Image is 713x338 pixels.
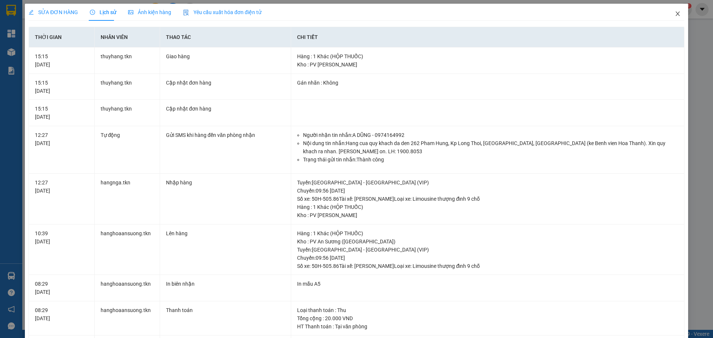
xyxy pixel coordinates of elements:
div: HT Thanh toán : Tại văn phòng [297,322,678,331]
div: 15:15 [DATE] [35,79,88,95]
div: Hàng : 1 Khác (HỘP THUỐC) [297,52,678,60]
span: Lịch sử [90,9,116,15]
div: Gán nhãn : Không [297,79,678,87]
th: Thao tác [160,27,291,47]
div: Kho : PV An Sương ([GEOGRAPHIC_DATA]) [297,237,678,246]
th: Nhân viên [95,27,160,47]
div: 12:27 [DATE] [35,131,88,147]
div: Tuyến : [GEOGRAPHIC_DATA] - [GEOGRAPHIC_DATA] (VIP) Chuyến: 09:56 [DATE] Số xe: 50H-505.86 Tài xế... [297,246,678,270]
span: picture [128,10,133,15]
td: Tự động [95,126,160,174]
div: In biên nhận [166,280,285,288]
td: hanghoaansuong.tkn [95,275,160,301]
li: Trạng thái gửi tin nhắn: Thành công [303,155,678,164]
th: Chi tiết [291,27,684,47]
div: Kho : PV [PERSON_NAME] [297,60,678,69]
div: Lên hàng [166,229,285,237]
div: 15:15 [DATE] [35,52,88,69]
div: Cập nhật đơn hàng [166,105,285,113]
img: logo.jpg [9,9,46,46]
div: Thanh toán [166,306,285,314]
td: thuyhang.tkn [95,74,160,100]
div: Hàng : 1 Khác (HỘP THUỐC) [297,203,678,211]
span: SỬA ĐƠN HÀNG [29,9,78,15]
span: edit [29,10,34,15]
div: Loại thanh toán : Thu [297,306,678,314]
td: thuyhang.tkn [95,100,160,126]
div: Kho : PV [PERSON_NAME] [297,211,678,219]
div: 15:15 [DATE] [35,105,88,121]
td: hanghoaansuong.tkn [95,224,160,275]
li: Nội dung tin nhắn: Hang cua quy khach da den 262 Pham Hung, Kp Long Thoi, [GEOGRAPHIC_DATA], [GEO... [303,139,678,155]
div: Tuyến : [GEOGRAPHIC_DATA] - [GEOGRAPHIC_DATA] (VIP) Chuyến: 09:56 [DATE] Số xe: 50H-505.86 Tài xế... [297,178,678,203]
button: Close [667,4,688,24]
li: Người nhận tin nhắn: A DŨNG - 0974164992 [303,131,678,139]
div: In mẫu A5 [297,280,678,288]
span: Ảnh kiện hàng [128,9,171,15]
div: Nhập hàng [166,178,285,187]
div: 08:29 [DATE] [35,280,88,296]
span: close [675,11,681,17]
td: thuyhang.tkn [95,47,160,74]
div: Hàng : 1 Khác (HỘP THUỐC) [297,229,678,237]
div: Tổng cộng : 20.000 VND [297,314,678,322]
div: Giao hàng [166,52,285,60]
div: Gửi SMS khi hàng đến văn phòng nhận [166,131,285,139]
div: Cập nhật đơn hàng [166,79,285,87]
td: hangnga.tkn [95,174,160,224]
span: clock-circle [90,10,95,15]
td: hanghoaansuong.tkn [95,301,160,336]
img: icon [183,10,189,16]
div: 08:29 [DATE] [35,306,88,322]
li: Hotline: 1900 8153 [69,27,310,37]
th: Thời gian [29,27,94,47]
li: [STREET_ADDRESS][PERSON_NAME]. [GEOGRAPHIC_DATA], Tỉnh [GEOGRAPHIC_DATA] [69,18,310,27]
div: 12:27 [DATE] [35,178,88,195]
span: Yêu cầu xuất hóa đơn điện tử [183,9,261,15]
div: 10:39 [DATE] [35,229,88,246]
b: GỬI : PV [GEOGRAPHIC_DATA] [9,54,111,79]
